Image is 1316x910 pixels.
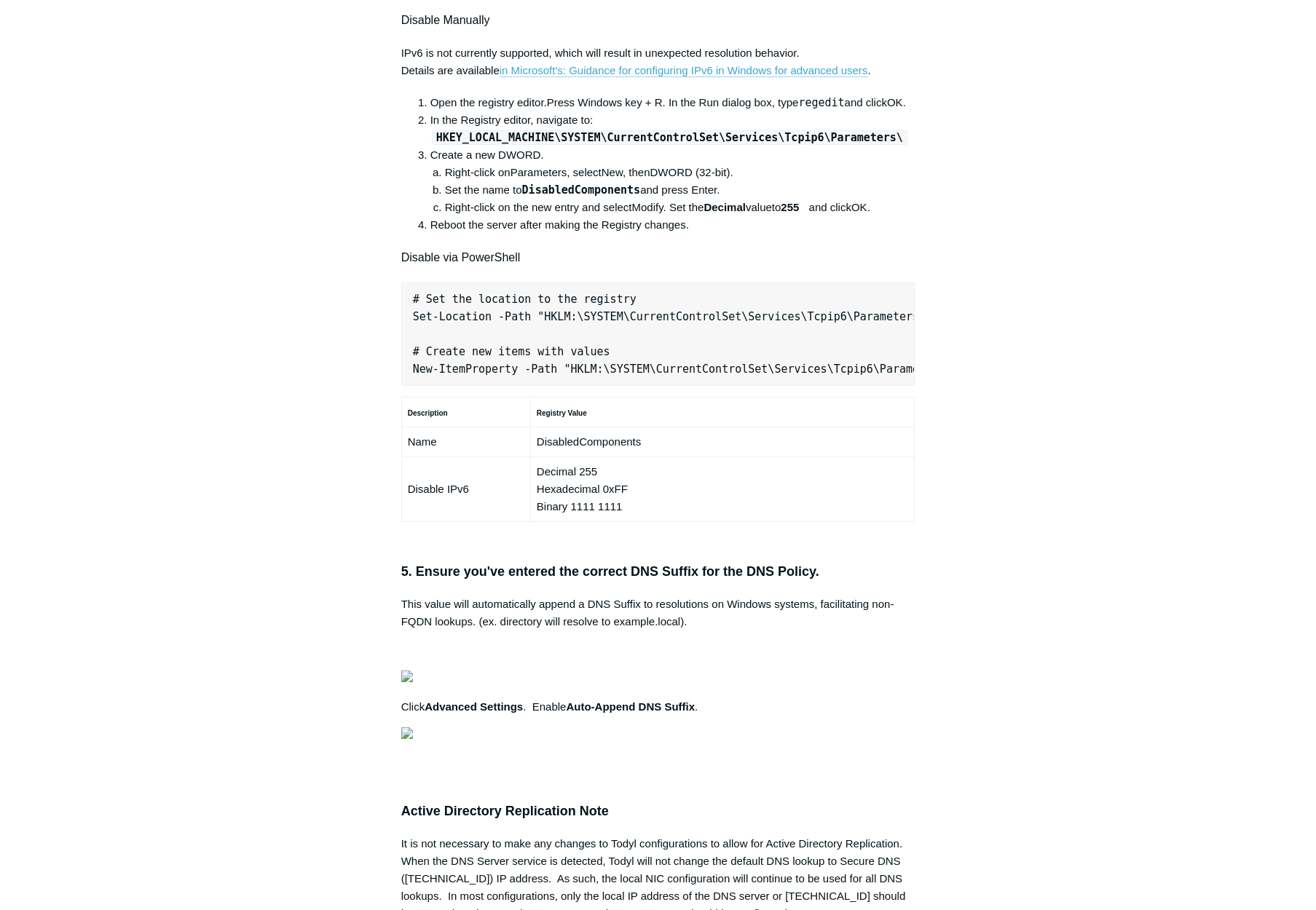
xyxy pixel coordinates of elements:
[566,700,695,713] strong: Auto-Append DNS Suffix
[537,409,587,417] strong: Registry Value
[522,183,641,197] kbd: DisabledComponents
[425,700,523,713] strong: Advanced Settings
[704,201,746,213] strong: Decimal
[430,218,689,231] span: Reboot the server after making the Registry changes.
[511,166,567,178] span: Parameters
[401,248,915,267] h4: Disable via PowerShell
[401,698,915,716] p: Click . Enable .
[401,427,530,457] td: Name
[445,183,720,196] span: Set the name to and press Enter.
[500,64,868,77] a: in Microsoft's: Guidance for configuring IPv6 in Windows for advanced users
[401,561,915,582] h3: 5. Ensure you've entered the correct DNS Suffix for the DNS Policy.
[401,596,915,630] p: This value will automatically append a DNS Suffix to resolutions on Windows systems, facilitating...
[401,670,413,682] img: 27414207119379
[445,166,733,178] span: Right-click on , select , then .
[746,201,772,213] span: value
[650,166,730,178] span: DWORD (32-bit)
[401,727,413,739] img: 27414169404179
[530,457,914,522] td: Decimal 255 Hexadecimal 0xFF Binary 1111 1111
[851,201,867,213] span: OK
[401,11,915,30] h4: Disable Manually
[430,114,909,143] span: In the Registry editor, navigate to:
[602,166,623,178] span: New
[430,149,544,161] span: Create a new DWORD.
[781,201,799,213] strong: 255
[631,201,663,213] span: Modify
[530,427,914,457] td: DisabledComponents
[401,282,915,386] pre: # Set the location to the registry Set-Location -Path "HKLM:\SYSTEM\CurrentControlSet\Services\Tc...
[401,44,915,79] p: IPv6 is not currently supported, which will result in unexpected resolution behavior. Details are...
[445,201,870,213] span: Right-click on the new entry and select . Set the to and click .
[432,130,907,145] code: HKEY_LOCAL_MACHINE\SYSTEM\CurrentControlSet\Services\Tcpip6\Parameters\
[401,457,530,522] td: Disable IPv6
[798,96,844,109] kbd: regedit
[408,409,448,417] strong: Description
[430,96,547,108] span: Open the registry editor.
[887,96,903,108] span: OK
[401,801,915,822] h3: Active Directory Replication Note
[430,94,915,111] li: Press Windows key + R. In the Run dialog box, type and click .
